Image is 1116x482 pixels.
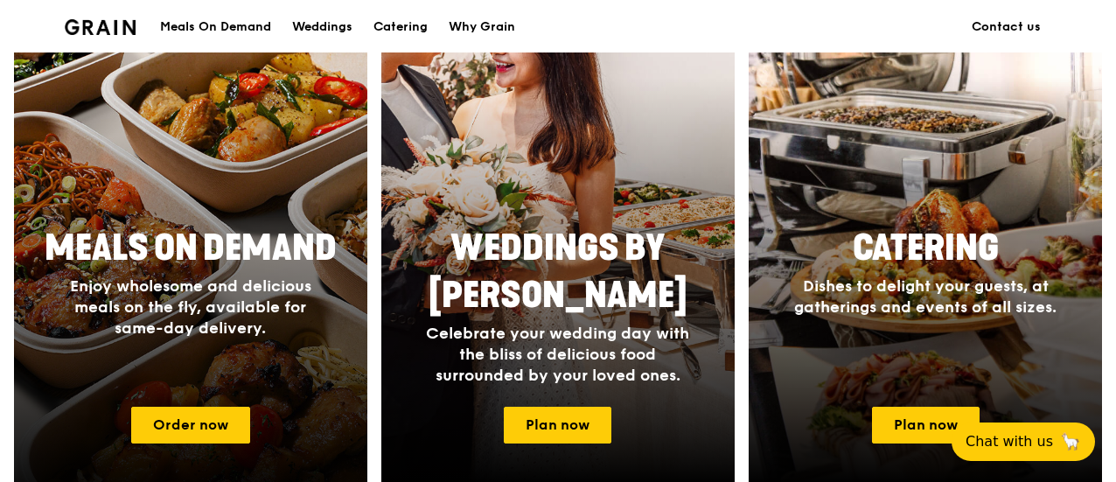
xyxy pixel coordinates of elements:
div: Catering [373,1,428,53]
span: Chat with us [966,431,1053,452]
span: Weddings by [PERSON_NAME] [429,227,687,317]
span: Celebrate your wedding day with the bliss of delicious food surrounded by your loved ones. [426,324,689,385]
a: Contact us [961,1,1051,53]
a: Catering [363,1,438,53]
span: Catering [853,227,999,269]
a: Why Grain [438,1,526,53]
a: Order now [131,407,250,444]
button: Chat with us🦙 [952,423,1095,461]
span: 🦙 [1060,431,1081,452]
div: Weddings [292,1,352,53]
span: Meals On Demand [45,227,337,269]
div: Meals On Demand [160,1,271,53]
span: Dishes to delight your guests, at gatherings and events of all sizes. [794,276,1057,317]
a: Plan now [872,407,980,444]
img: Grain [65,19,136,35]
a: Plan now [504,407,611,444]
a: Weddings [282,1,363,53]
div: Why Grain [449,1,515,53]
span: Enjoy wholesome and delicious meals on the fly, available for same-day delivery. [70,276,311,338]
